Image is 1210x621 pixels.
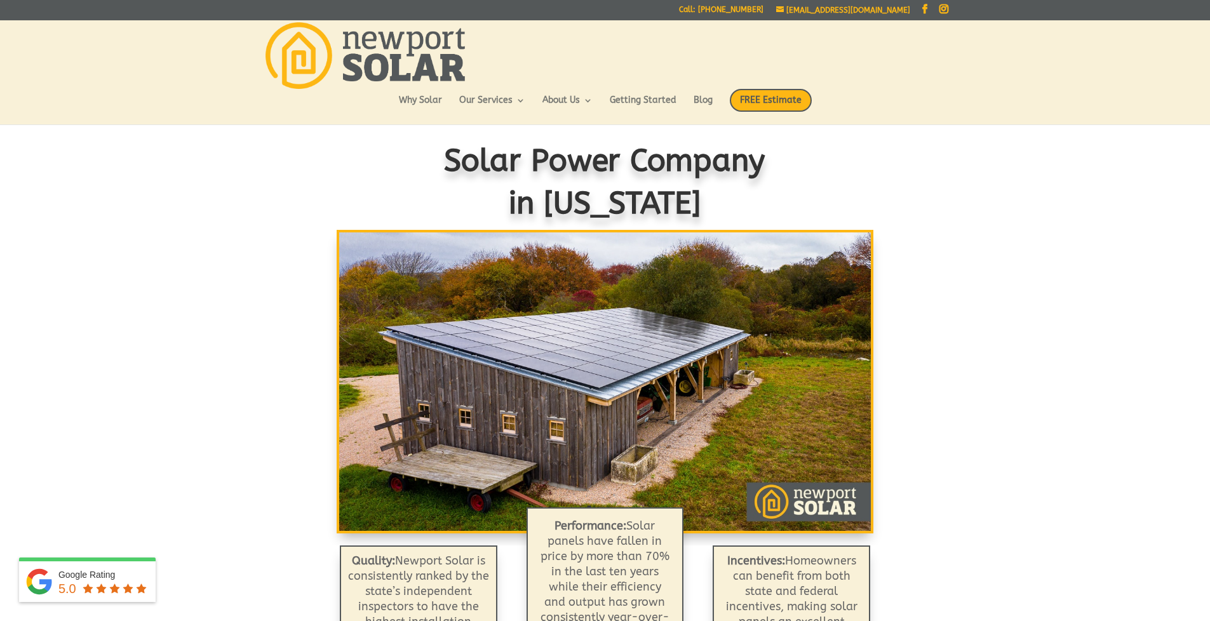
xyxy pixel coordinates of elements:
img: Newport Solar | Solar Energy Optimized. [266,22,465,89]
a: FREE Estimate [730,89,812,124]
span: Solar Power Company in [US_STATE] [445,144,766,222]
a: Blog [694,96,713,117]
span: 5.0 [58,582,76,596]
strong: Quality: [352,554,395,568]
a: 2 [598,505,602,510]
a: 3 [608,505,613,510]
a: Getting Started [610,96,676,117]
span: FREE Estimate [730,89,812,112]
a: 4 [619,505,624,510]
b: Performance: [555,519,626,533]
a: [EMAIL_ADDRESS][DOMAIN_NAME] [776,6,910,15]
a: Why Solar [399,96,442,117]
strong: Incentives: [727,554,785,568]
a: About Us [542,96,593,117]
img: Solar Modules: Roof Mounted [339,232,870,531]
div: Google Rating [58,568,149,581]
a: Call: [PHONE_NUMBER] [679,6,763,19]
a: Our Services [459,96,525,117]
a: 1 [587,505,591,510]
